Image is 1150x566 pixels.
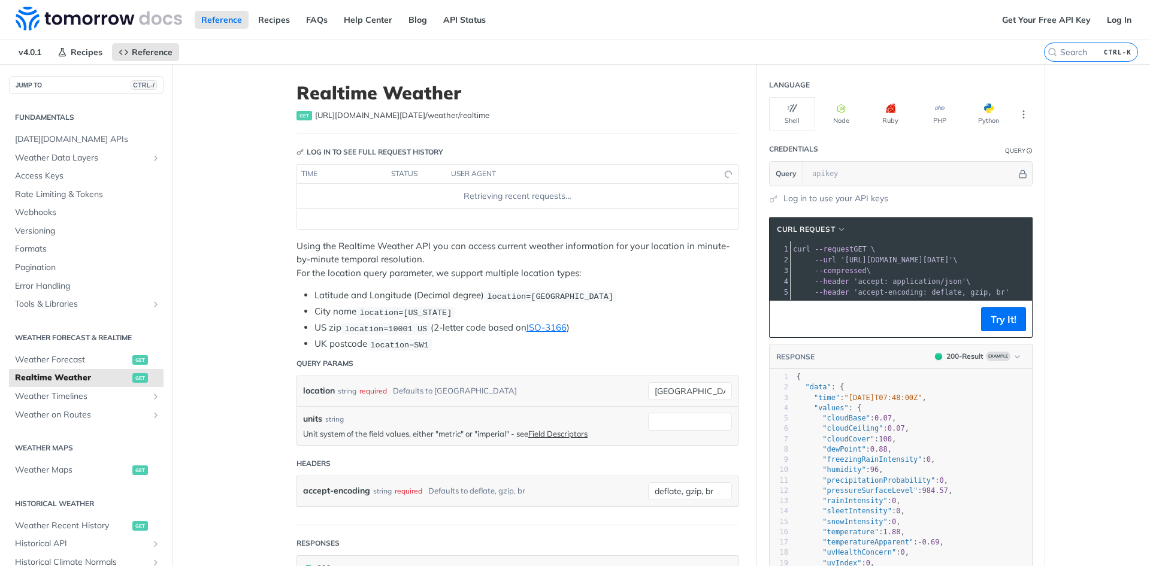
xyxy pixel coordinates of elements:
[770,434,788,444] div: 7
[9,351,164,369] a: Weather Forecastget
[777,224,835,235] span: cURL Request
[935,353,942,360] span: 200
[822,486,918,495] span: "pressureSurfaceLevel"
[151,153,161,163] button: Show subpages for Weather Data Layers
[297,165,387,184] th: time
[770,537,788,547] div: 17
[51,43,109,61] a: Recipes
[16,7,182,31] img: Tomorrow.io Weather API Docs
[9,167,164,185] a: Access Keys
[815,277,849,286] span: --header
[822,455,922,464] span: "freezingRainIntensity"
[783,192,888,205] a: Log in to use your API keys
[814,404,849,412] span: "values"
[9,240,164,258] a: Formats
[359,382,387,399] div: required
[314,289,739,302] li: Latitude and Longitude (Decimal degree)
[854,277,966,286] span: 'accept: application/json'
[296,82,739,104] h1: Realtime Weather
[805,383,831,391] span: "data"
[1016,168,1029,180] button: Hide
[929,350,1026,362] button: 200200-ResultExample
[770,506,788,516] div: 14
[946,351,983,362] div: 200 - Result
[9,388,164,405] a: Weather TimelinesShow subpages for Weather Timelines
[15,207,161,219] span: Webhooks
[1027,148,1033,154] i: Information
[428,482,525,500] div: Defaults to deflate, gzip, br
[9,295,164,313] a: Tools & LibrariesShow subpages for Tools & Libraries
[1048,47,1057,57] svg: Search
[528,429,588,438] a: Field Descriptors
[822,445,865,453] span: "dewPoint"
[815,288,849,296] span: --header
[773,223,851,235] button: cURL Request
[1101,46,1134,58] kbd: CTRL-K
[132,47,172,57] span: Reference
[15,409,148,421] span: Weather on Routes
[15,538,148,550] span: Historical API
[797,445,892,453] span: : ,
[9,149,164,167] a: Weather Data LayersShow subpages for Weather Data Layers
[874,414,892,422] span: 0.07
[337,11,399,29] a: Help Center
[151,392,161,401] button: Show subpages for Weather Timelines
[315,110,489,122] span: https://api.tomorrow.io/v4/weather/realtime
[922,538,940,546] span: 0.69
[797,517,901,526] span: : ,
[815,256,836,264] span: --url
[1015,105,1033,123] button: More Languages
[770,413,788,423] div: 5
[793,256,958,264] span: \
[770,455,788,465] div: 9
[939,476,943,485] span: 0
[770,265,790,276] div: 3
[822,424,883,432] span: "cloudCeiling"
[822,507,892,515] span: "sleetIntensity"
[797,507,905,515] span: : ,
[9,76,164,94] button: JUMP TOCTRL-/
[359,308,452,317] span: location=[US_STATE]
[9,535,164,553] a: Historical APIShow subpages for Historical API
[9,131,164,149] a: [DATE][DOMAIN_NAME] APIs
[822,435,874,443] span: "cloudCover"
[9,222,164,240] a: Versioning
[770,465,788,475] div: 10
[770,403,788,413] div: 4
[922,486,948,495] span: 984.57
[770,444,788,455] div: 8
[845,394,922,402] span: "[DATE]T07:48:00Z"
[9,498,164,509] h2: Historical Weather
[896,507,900,515] span: 0
[9,406,164,424] a: Weather on RoutesShow subpages for Weather on Routes
[797,455,935,464] span: : ,
[299,11,334,29] a: FAQs
[986,352,1010,361] span: Example
[9,443,164,453] h2: Weather Maps
[815,267,867,275] span: --compressed
[776,310,792,328] button: Copy to clipboard
[252,11,296,29] a: Recipes
[15,298,148,310] span: Tools & Libraries
[303,428,642,439] p: Unit system of the field values, either "metric" or "imperial" - see
[867,97,913,131] button: Ruby
[870,445,888,453] span: 0.88
[296,538,340,549] div: Responses
[9,369,164,387] a: Realtime Weatherget
[9,277,164,295] a: Error Handling
[770,162,803,186] button: Query
[981,307,1026,331] button: Try It!
[302,190,733,202] div: Retrieving recent requests…
[296,458,331,469] div: Headers
[387,165,447,184] th: status
[15,464,129,476] span: Weather Maps
[822,497,887,505] span: "rainIntensity"
[770,287,790,298] div: 5
[797,424,909,432] span: : ,
[15,189,161,201] span: Rate Limiting & Tokens
[373,482,392,500] div: string
[15,225,161,237] span: Versioning
[9,204,164,222] a: Webhooks
[9,461,164,479] a: Weather Mapsget
[132,465,148,475] span: get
